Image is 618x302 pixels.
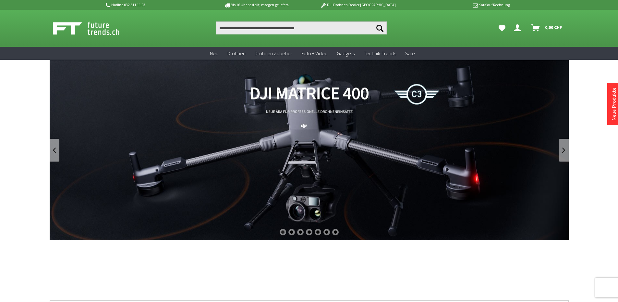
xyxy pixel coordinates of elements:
a: Neue Produkte [611,87,617,121]
div: 5 [315,229,321,235]
div: 2 [288,229,295,235]
a: Warenkorb [529,21,565,34]
a: Drohnen [223,47,250,60]
div: 4 [306,229,312,235]
div: 3 [297,229,304,235]
span: Foto + Video [301,50,328,57]
p: Bis 16 Uhr bestellt, morgen geliefert. [206,1,307,9]
span: Drohnen [227,50,246,57]
div: 6 [323,229,330,235]
span: 0,00 CHF [545,22,562,33]
p: DJI Drohnen Dealer [GEOGRAPHIC_DATA] [307,1,408,9]
div: 1 [280,229,286,235]
a: Gadgets [332,47,359,60]
button: Suchen [373,21,387,34]
a: Sale [401,47,419,60]
span: Drohnen Zubehör [255,50,292,57]
img: Shop Futuretrends - zur Startseite wechseln [53,20,134,36]
a: Foto + Video [297,47,332,60]
span: Technik-Trends [364,50,396,57]
a: DJI Matrice 400 [50,60,569,240]
span: Neu [210,50,218,57]
a: Drohnen Zubehör [250,47,297,60]
input: Produkt, Marke, Kategorie, EAN, Artikelnummer… [216,21,387,34]
a: Meine Favoriten [495,21,509,34]
a: Technik-Trends [359,47,401,60]
span: Sale [405,50,415,57]
p: Kauf auf Rechnung [409,1,510,9]
p: Hotline 032 511 11 03 [105,1,206,9]
span: Gadgets [337,50,355,57]
a: Dein Konto [511,21,526,34]
div: 7 [332,229,339,235]
a: Neu [205,47,223,60]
